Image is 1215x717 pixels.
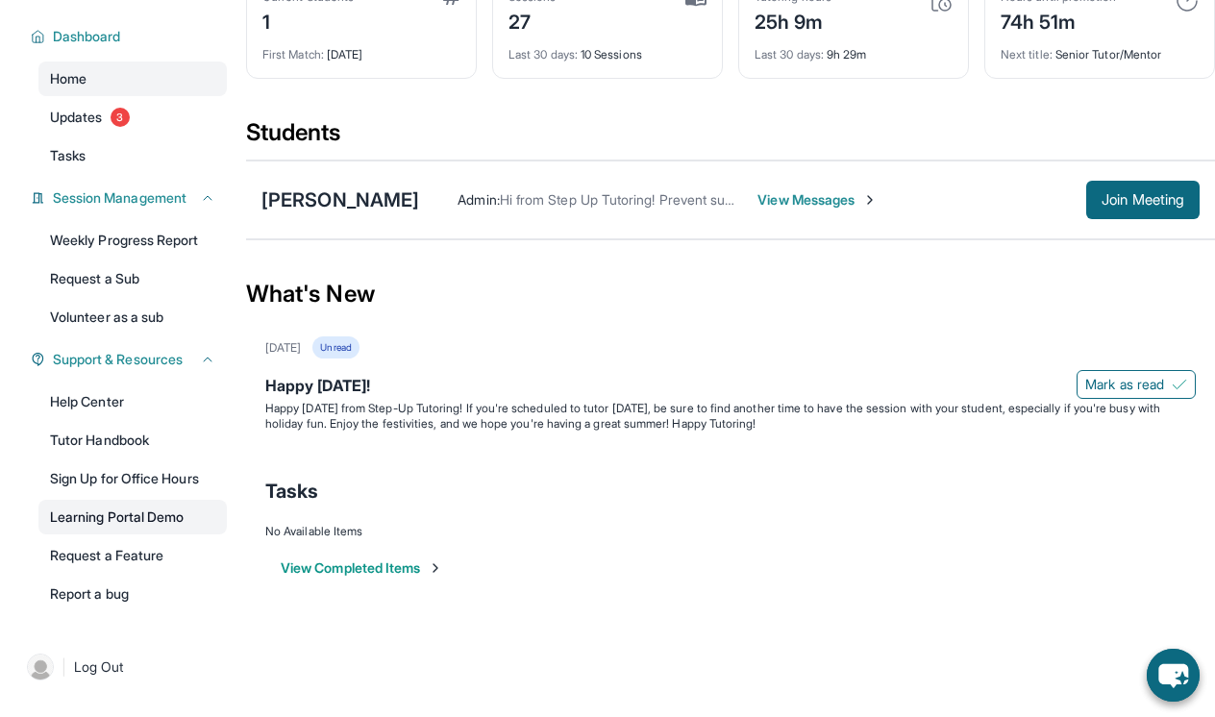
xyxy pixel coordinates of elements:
a: Tutor Handbook [38,423,227,457]
span: Mark as read [1085,375,1164,394]
img: Mark as read [1172,377,1187,392]
a: Updates3 [38,100,227,135]
button: Session Management [45,188,215,208]
button: Join Meeting [1086,181,1200,219]
img: Chevron-Right [862,192,878,208]
a: Request a Sub [38,261,227,296]
a: Sign Up for Office Hours [38,461,227,496]
span: Session Management [53,188,186,208]
a: |Log Out [19,646,227,688]
button: Support & Resources [45,350,215,369]
span: | [62,655,66,679]
span: Admin : [458,191,499,208]
span: Home [50,69,87,88]
a: Tasks [38,138,227,173]
img: user-img [27,654,54,680]
div: 10 Sessions [508,36,707,62]
div: 25h 9m [755,5,831,36]
span: Tasks [50,146,86,165]
button: Dashboard [45,27,215,46]
span: Dashboard [53,27,121,46]
div: No Available Items [265,524,1196,539]
a: Help Center [38,384,227,419]
div: 74h 51m [1001,5,1116,36]
span: 3 [111,108,130,127]
div: Students [246,117,1215,160]
button: chat-button [1147,649,1200,702]
div: 27 [508,5,557,36]
a: Learning Portal Demo [38,500,227,534]
div: [PERSON_NAME] [261,186,419,213]
div: [DATE] [262,36,460,62]
span: Last 30 days : [508,47,578,62]
a: Weekly Progress Report [38,223,227,258]
span: Support & Resources [53,350,183,369]
span: Tasks [265,478,318,505]
span: Updates [50,108,103,127]
div: [DATE] [265,340,301,356]
a: Request a Feature [38,538,227,573]
div: 9h 29m [755,36,953,62]
span: Next title : [1001,47,1053,62]
button: Mark as read [1077,370,1196,399]
button: View Completed Items [281,558,443,578]
span: First Match : [262,47,324,62]
span: Log Out [74,657,124,677]
div: Senior Tutor/Mentor [1001,36,1199,62]
p: Happy [DATE] from Step-Up Tutoring! If you're scheduled to tutor [DATE], be sure to find another ... [265,401,1196,432]
a: Home [38,62,227,96]
span: View Messages [757,190,878,210]
a: Volunteer as a sub [38,300,227,334]
div: Happy [DATE]! [265,374,1196,401]
div: What's New [246,252,1215,336]
span: Last 30 days : [755,47,824,62]
div: Unread [312,336,359,358]
div: 1 [262,5,354,36]
a: Report a bug [38,577,227,611]
span: Join Meeting [1102,194,1184,206]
